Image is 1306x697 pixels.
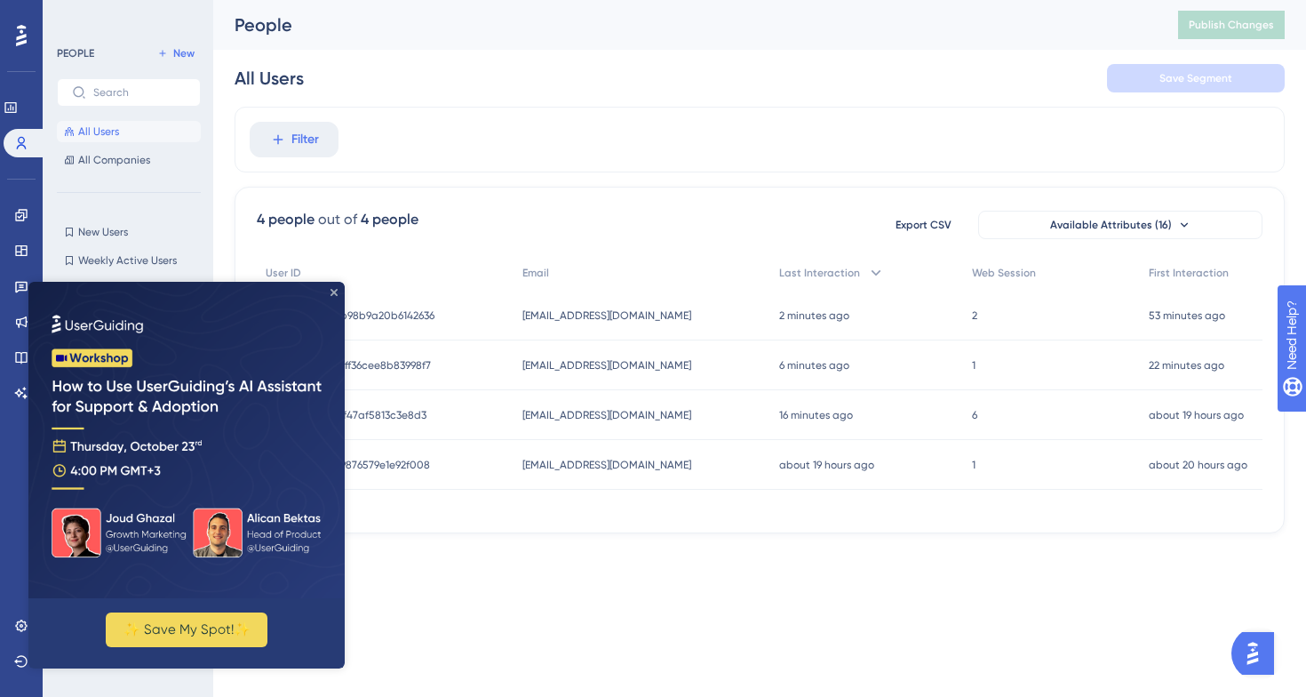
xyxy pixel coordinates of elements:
[77,331,239,365] button: ✨ Save My Spot!✨
[779,309,849,322] time: 2 minutes ago
[1050,218,1172,232] span: Available Attributes (16)
[57,121,201,142] button: All Users
[1159,71,1232,85] span: Save Segment
[173,46,195,60] span: New
[779,266,860,280] span: Last Interaction
[57,149,201,171] button: All Companies
[779,409,853,421] time: 16 minutes ago
[78,225,128,239] span: New Users
[972,358,976,373] span: 1
[972,408,977,422] span: 6
[1178,11,1285,39] button: Publish Changes
[978,211,1262,239] button: Available Attributes (16)
[522,266,549,280] span: Email
[57,221,201,243] button: New Users
[779,459,874,471] time: about 19 hours ago
[57,46,94,60] div: PEOPLE
[294,408,426,422] span: 6823931c8f47af5813c3e8d3
[779,359,849,372] time: 6 minutes ago
[151,43,201,64] button: New
[93,86,186,99] input: Search
[57,250,201,271] button: Weekly Active Users
[302,7,309,14] div: Close Preview
[318,209,357,230] div: out of
[235,66,304,91] div: All Users
[972,308,977,323] span: 2
[78,253,177,268] span: Weekly Active Users
[361,209,418,230] div: 4 people
[294,308,434,323] span: 67ea5fceb98b9a20b6142636
[879,211,968,239] button: Export CSV
[1149,309,1225,322] time: 53 minutes ago
[294,358,431,373] span: 68caa890ff36cee8b83998f7
[1149,459,1247,471] time: about 20 hours ago
[235,12,1134,37] div: People
[522,308,691,323] span: [EMAIL_ADDRESS][DOMAIN_NAME]
[972,266,1036,280] span: Web Session
[291,129,319,150] span: Filter
[257,209,315,230] div: 4 people
[1149,409,1244,421] time: about 19 hours ago
[522,458,691,472] span: [EMAIL_ADDRESS][DOMAIN_NAME]
[522,358,691,373] span: [EMAIL_ADDRESS][DOMAIN_NAME]
[1231,627,1285,680] iframe: UserGuiding AI Assistant Launcher
[1149,359,1224,372] time: 22 minutes ago
[972,458,976,472] span: 1
[266,266,301,280] span: User ID
[78,153,150,167] span: All Companies
[1189,18,1274,32] span: Publish Changes
[896,218,952,232] span: Export CSV
[78,124,119,139] span: All Users
[42,4,111,26] span: Need Help?
[1107,64,1285,92] button: Save Segment
[57,278,201,300] button: Monthly Active Users
[1149,266,1229,280] span: First Interaction
[294,458,430,472] span: 68e2767d9876579e1e92f008
[250,122,338,157] button: Filter
[522,408,691,422] span: [EMAIL_ADDRESS][DOMAIN_NAME]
